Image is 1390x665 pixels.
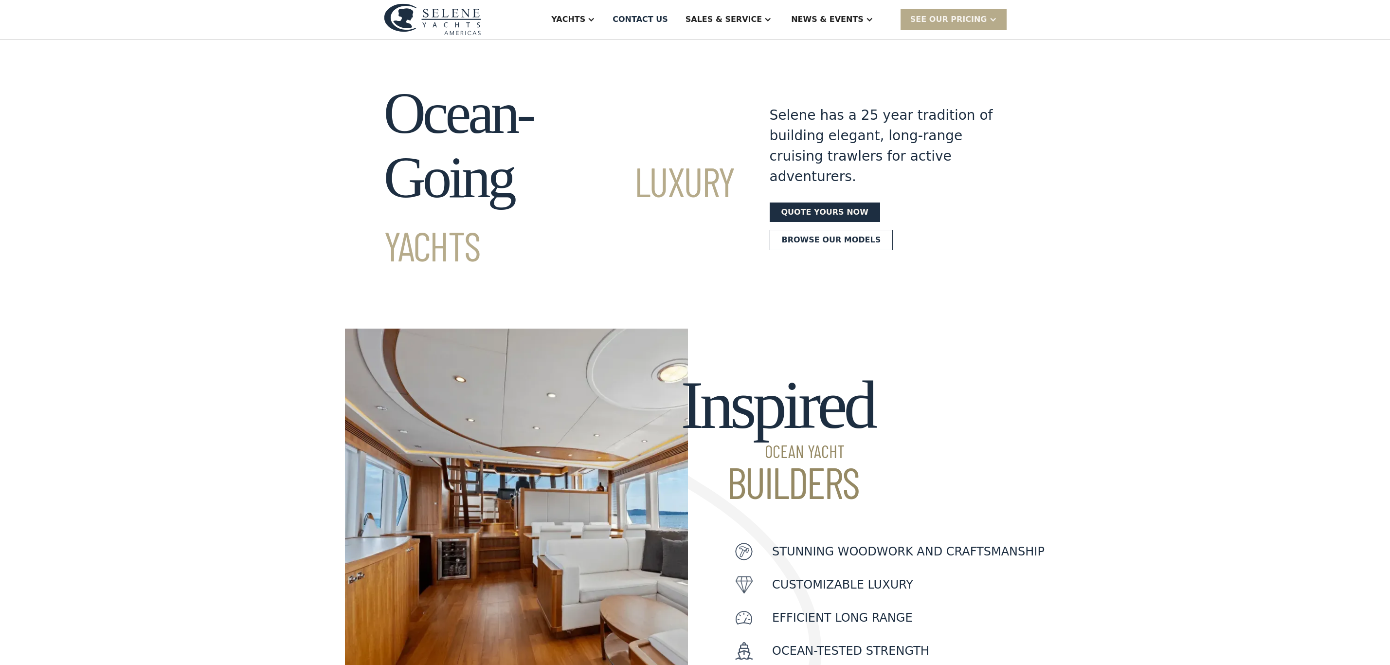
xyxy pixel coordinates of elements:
[901,9,1007,30] div: SEE Our Pricing
[772,543,1045,560] p: Stunning woodwork and craftsmanship
[384,81,735,274] h1: Ocean-Going
[770,230,893,250] a: Browse our models
[772,609,913,627] p: Efficient Long Range
[384,3,481,35] img: logo
[681,460,874,504] span: Builders
[772,576,913,593] p: customizable luxury
[735,576,753,593] img: icon
[613,14,668,25] div: Contact US
[681,443,874,460] span: Ocean Yacht
[551,14,585,25] div: Yachts
[686,14,762,25] div: Sales & Service
[681,368,874,504] h2: Inspired
[770,203,880,222] a: Quote yours now
[384,156,735,270] span: Luxury Yachts
[770,105,993,187] div: Selene has a 25 year tradition of building elegant, long-range cruising trawlers for active adven...
[910,14,987,25] div: SEE Our Pricing
[772,642,929,660] p: Ocean-Tested Strength
[791,14,864,25] div: News & EVENTS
